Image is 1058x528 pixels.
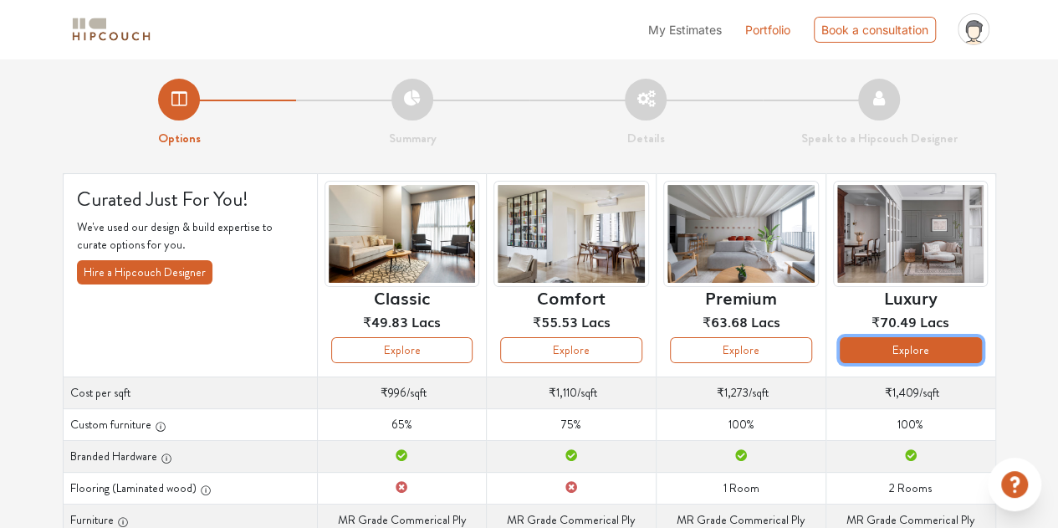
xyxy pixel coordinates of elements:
[871,311,917,331] span: ₹70.49
[331,337,473,363] button: Explore
[374,287,430,307] h6: Classic
[317,408,487,440] td: 65%
[487,377,657,408] td: /sqft
[581,311,611,331] span: Lacs
[801,129,958,147] strong: Speak to a Hipcouch Designer
[63,377,317,408] th: Cost per sqft
[750,311,779,331] span: Lacs
[381,384,406,401] span: ₹996
[702,311,747,331] span: ₹63.68
[814,17,936,43] div: Book a consultation
[920,311,949,331] span: Lacs
[533,311,578,331] span: ₹55.53
[537,287,606,307] h6: Comfort
[840,337,982,363] button: Explore
[493,181,649,287] img: header-preview
[363,311,408,331] span: ₹49.83
[500,337,642,363] button: Explore
[63,440,317,472] th: Branded Hardware
[63,472,317,504] th: Flooring (Laminated wood)
[627,129,665,147] strong: Details
[657,377,826,408] td: /sqft
[487,408,657,440] td: 75%
[705,287,777,307] h6: Premium
[69,15,153,44] img: logo-horizontal.svg
[63,408,317,440] th: Custom furniture
[670,337,812,363] button: Explore
[317,377,487,408] td: /sqft
[411,311,441,331] span: Lacs
[884,287,938,307] h6: Luxury
[885,384,919,401] span: ₹1,409
[825,472,995,504] td: 2 Rooms
[825,377,995,408] td: /sqft
[663,181,819,287] img: header-preview
[745,21,790,38] a: Portfolio
[77,260,212,285] button: Hire a Hipcouch Designer
[77,187,304,212] h4: Curated Just For You!
[77,218,304,254] p: We've used our design & build expertise to curate options for you.
[549,384,577,401] span: ₹1,110
[833,181,989,287] img: header-preview
[158,129,201,147] strong: Options
[717,384,749,401] span: ₹1,273
[69,11,153,49] span: logo-horizontal.svg
[657,408,826,440] td: 100%
[389,129,437,147] strong: Summary
[657,472,826,504] td: 1 Room
[648,23,722,37] span: My Estimates
[325,181,480,287] img: header-preview
[825,408,995,440] td: 100%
